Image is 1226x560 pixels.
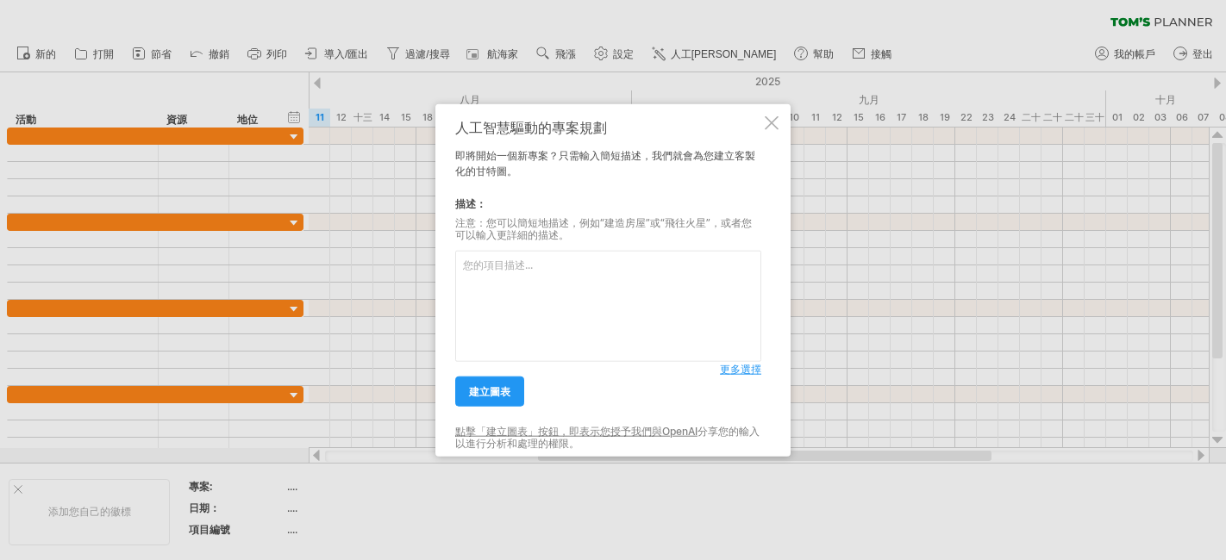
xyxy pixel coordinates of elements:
font: 以進行分析和處理的權限。 [455,437,579,450]
a: 更多選擇 [720,362,761,377]
font: 注意：您可以簡短地描述，例如“建造房屋”或“飛往火星”，或者您可以輸入更詳細的描述。 [455,216,752,241]
font: 分享您的輸入 [697,425,760,438]
font: 即將開始一個新專案？只需輸入簡短描述，我們就會為您建立客製化的甘特圖。 [455,149,755,177]
font: 更多選擇 [720,363,761,376]
font: 建立圖表 [469,385,510,398]
font: 人工智慧驅動的專案規劃 [455,119,607,136]
a: 點擊「建立圖表」按鈕，即表示您授予我們與OpenAI [455,425,697,438]
font: 描述： [455,197,486,210]
a: 建立圖表 [455,376,524,407]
